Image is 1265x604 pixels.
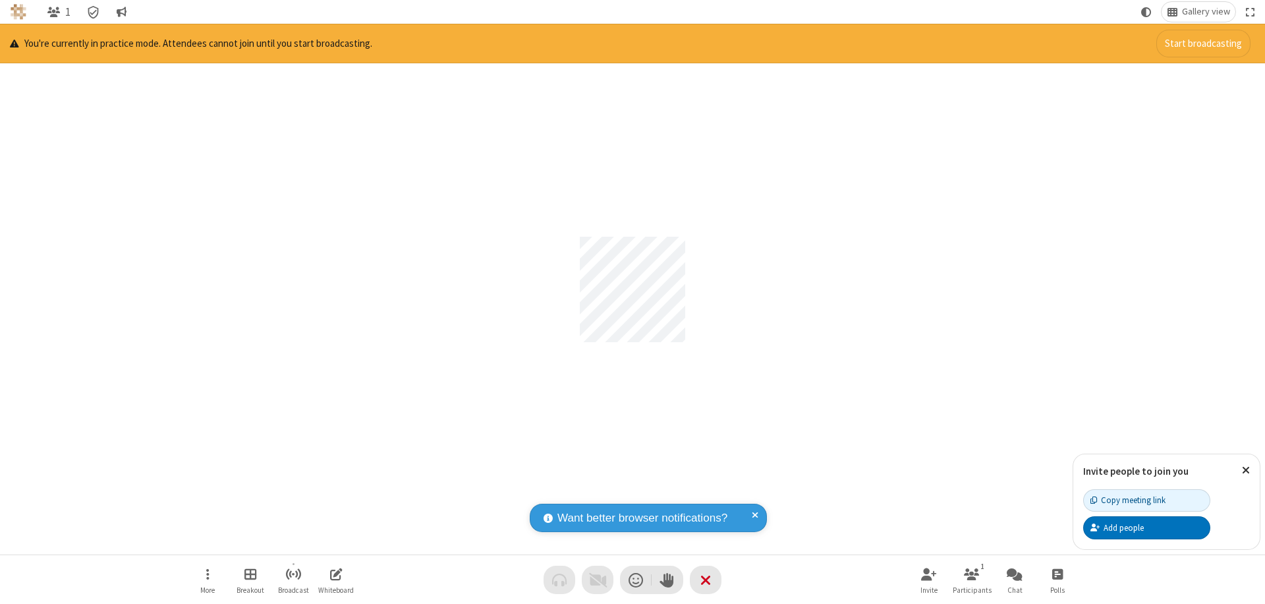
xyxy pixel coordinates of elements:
[273,561,313,599] button: Start broadcast
[909,561,949,599] button: Invite participants (⌘+Shift+I)
[1232,454,1260,487] button: Close popover
[316,561,356,599] button: Open shared whiteboard
[231,561,270,599] button: Manage Breakout Rooms
[65,6,70,18] span: 1
[11,4,26,20] img: QA Selenium DO NOT DELETE OR CHANGE
[200,586,215,594] span: More
[582,566,613,594] button: Video
[1162,2,1235,22] button: Change layout
[1241,2,1260,22] button: Fullscreen
[557,510,727,527] span: Want better browser notifications?
[1038,561,1077,599] button: Open poll
[952,561,992,599] button: Open participant list
[10,36,372,51] p: You're currently in practice mode. Attendees cannot join until you start broadcasting.
[1090,494,1166,506] div: Copy meeting link
[111,2,132,22] button: Conversation
[977,560,988,572] div: 1
[544,566,575,594] button: Audio problem - check your Internet connection or call by phone
[620,566,652,594] button: Send a reaction
[1050,586,1065,594] span: Polls
[953,586,992,594] span: Participants
[995,561,1034,599] button: Open chat
[1156,30,1251,57] button: Start broadcasting
[42,2,76,22] button: Open participant list
[920,586,938,594] span: Invite
[318,586,354,594] span: Whiteboard
[278,586,309,594] span: Broadcast
[1083,489,1210,512] button: Copy meeting link
[237,586,264,594] span: Breakout
[1007,586,1023,594] span: Chat
[1136,2,1157,22] button: Using system theme
[81,2,106,22] div: Meeting details Encryption enabled
[1182,7,1230,17] span: Gallery view
[652,566,683,594] button: Raise hand
[188,561,227,599] button: Open menu
[1083,516,1210,539] button: Add people
[690,566,721,594] button: End or leave meeting
[1083,465,1189,477] label: Invite people to join you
